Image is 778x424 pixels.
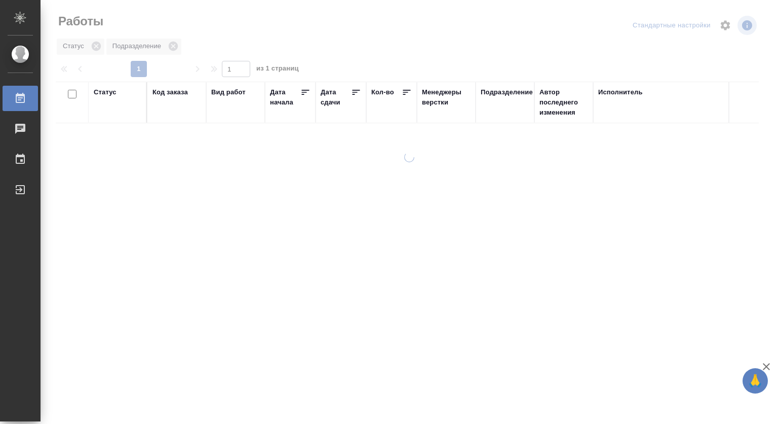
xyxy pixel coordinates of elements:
div: Дата начала [270,87,300,108]
div: Исполнитель [598,87,643,97]
div: Вид работ [211,87,246,97]
div: Код заказа [152,87,188,97]
div: Статус [94,87,116,97]
div: Кол-во [371,87,394,97]
div: Автор последнего изменения [539,87,588,118]
div: Подразделение [481,87,533,97]
div: Дата сдачи [321,87,351,108]
span: 🙏 [747,370,764,392]
button: 🙏 [743,368,768,394]
div: Менеджеры верстки [422,87,471,108]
